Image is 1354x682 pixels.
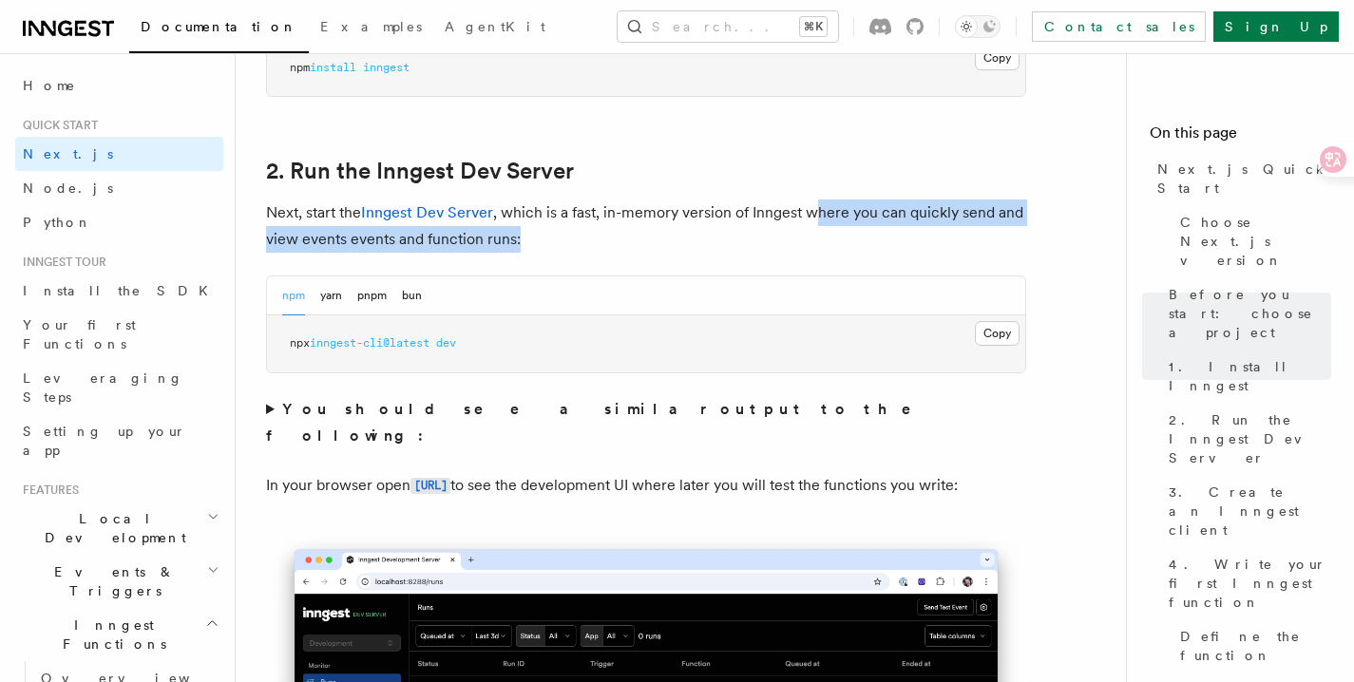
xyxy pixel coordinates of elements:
[433,6,557,51] a: AgentKit
[1150,152,1331,205] a: Next.js Quick Start
[1169,410,1331,467] span: 2. Run the Inngest Dev Server
[23,180,113,196] span: Node.js
[15,137,223,171] a: Next.js
[23,215,92,230] span: Python
[1173,205,1331,277] a: Choose Next.js version
[15,274,223,308] a: Install the SDK
[23,146,113,161] span: Next.js
[141,19,297,34] span: Documentation
[23,283,219,298] span: Install the SDK
[975,46,1020,70] button: Copy
[266,158,574,184] a: 2. Run the Inngest Dev Server
[15,171,223,205] a: Node.js
[15,509,207,547] span: Local Development
[320,19,422,34] span: Examples
[15,555,223,608] button: Events & Triggers
[1180,213,1331,270] span: Choose Next.js version
[800,17,827,36] kbd: ⌘K
[1173,619,1331,673] a: Define the function
[15,608,223,661] button: Inngest Functions
[1169,483,1331,540] span: 3. Create an Inngest client
[445,19,545,34] span: AgentKit
[15,118,98,133] span: Quick start
[15,483,79,498] span: Features
[15,205,223,239] a: Python
[1180,627,1331,665] span: Define the function
[15,616,205,654] span: Inngest Functions
[23,76,76,95] span: Home
[15,308,223,361] a: Your first Functions
[309,6,433,51] a: Examples
[23,370,183,405] span: Leveraging Steps
[361,203,493,221] a: Inngest Dev Server
[282,276,305,315] button: npm
[1157,160,1331,198] span: Next.js Quick Start
[1169,285,1331,342] span: Before you start: choose a project
[975,321,1020,346] button: Copy
[402,276,422,315] button: bun
[1169,555,1331,612] span: 4. Write your first Inngest function
[15,68,223,103] a: Home
[266,400,938,445] strong: You should see a similar output to the following:
[410,476,450,494] a: [URL]
[357,276,387,315] button: pnpm
[266,199,1026,253] p: Next, start the , which is a fast, in-memory version of Inngest where you can quickly send and vi...
[1032,11,1206,42] a: Contact sales
[618,11,838,42] button: Search...⌘K
[955,15,1001,38] button: Toggle dark mode
[15,255,106,270] span: Inngest tour
[310,336,429,350] span: inngest-cli@latest
[1213,11,1339,42] a: Sign Up
[363,61,410,74] span: inngest
[310,61,356,74] span: install
[1161,350,1331,403] a: 1. Install Inngest
[15,361,223,414] a: Leveraging Steps
[266,396,1026,449] summary: You should see a similar output to the following:
[129,6,309,53] a: Documentation
[436,336,456,350] span: dev
[15,414,223,467] a: Setting up your app
[23,424,186,458] span: Setting up your app
[1161,475,1331,547] a: 3. Create an Inngest client
[1161,277,1331,350] a: Before you start: choose a project
[320,276,342,315] button: yarn
[15,562,207,600] span: Events & Triggers
[23,317,136,351] span: Your first Functions
[1169,357,1331,395] span: 1. Install Inngest
[1150,122,1331,152] h4: On this page
[266,472,1026,500] p: In your browser open to see the development UI where later you will test the functions you write:
[290,336,310,350] span: npx
[410,478,450,494] code: [URL]
[1161,403,1331,475] a: 2. Run the Inngest Dev Server
[15,502,223,555] button: Local Development
[290,61,310,74] span: npm
[1161,547,1331,619] a: 4. Write your first Inngest function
